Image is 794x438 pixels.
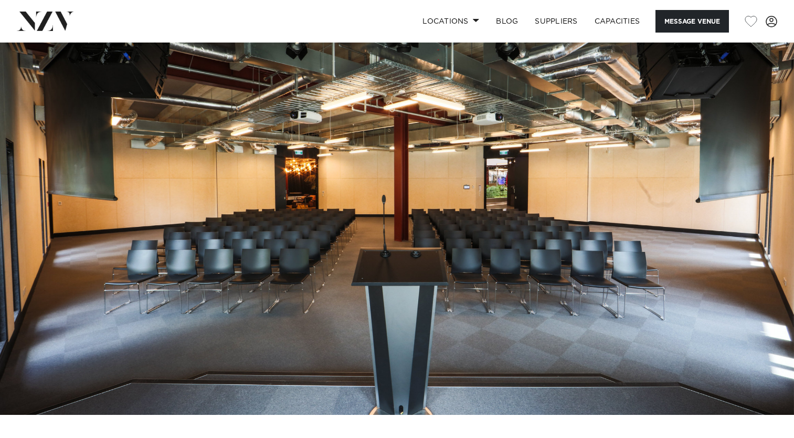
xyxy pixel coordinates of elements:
[488,10,526,33] a: BLOG
[526,10,586,33] a: SUPPLIERS
[655,10,729,33] button: Message Venue
[17,12,74,30] img: nzv-logo.png
[586,10,649,33] a: Capacities
[414,10,488,33] a: Locations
